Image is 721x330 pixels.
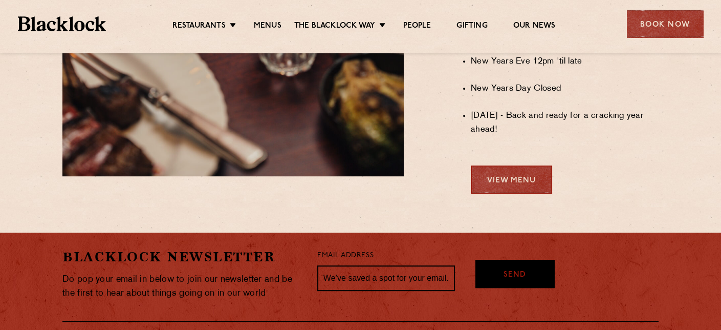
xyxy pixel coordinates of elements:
[471,82,659,96] li: New Years Day Closed
[471,166,552,194] a: View Menu
[294,21,375,32] a: The Blacklock Way
[513,21,556,32] a: Our News
[471,109,659,137] li: [DATE] - Back and ready for a cracking year ahead!
[403,21,431,32] a: People
[172,21,226,32] a: Restaurants
[504,270,526,281] span: Send
[62,273,302,300] p: Do pop your email in below to join our newsletter and be the first to hear about things going on ...
[254,21,281,32] a: Menus
[471,55,659,69] li: New Years Eve 12pm 'til late
[627,10,704,38] div: Book Now
[456,21,487,32] a: Gifting
[62,248,302,266] h2: Blacklock Newsletter
[317,250,374,262] label: Email Address
[317,265,455,291] input: We’ve saved a spot for your email...
[18,16,106,31] img: BL_Textured_Logo-footer-cropped.svg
